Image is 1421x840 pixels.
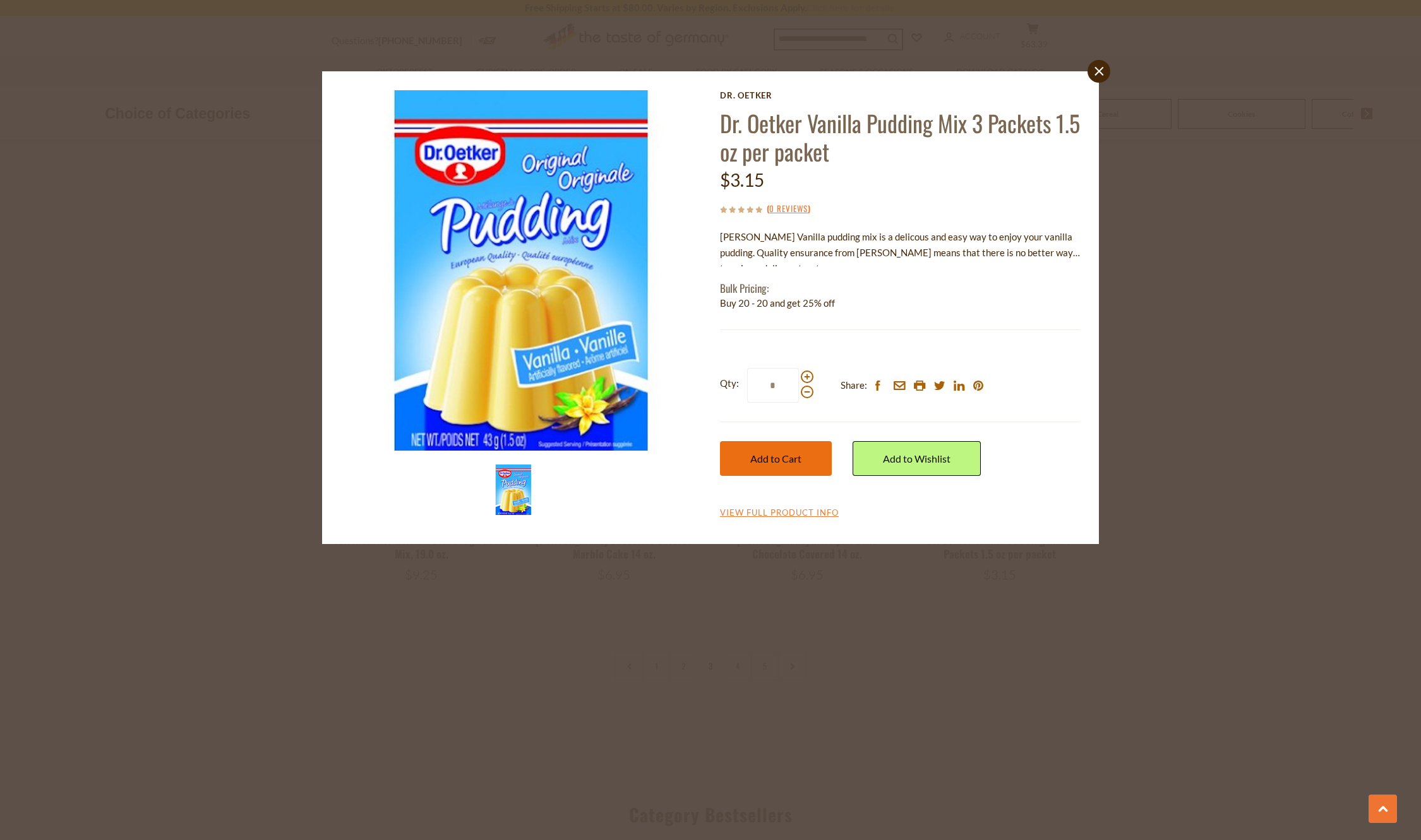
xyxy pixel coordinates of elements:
li: Buy 20 - 20 and get 25% off [720,295,1080,311]
span: ( ) [767,202,810,215]
a: Dr. Oetker Vanilla Pudding Mix 3 Packets 1.5 oz per packet [720,106,1080,168]
a: View Full Product Info [720,507,839,519]
span: Share: [841,377,867,393]
div: [PERSON_NAME] Vanilla pudding mix is a delicous and easy way to enjoy your vanilla pudding. Quali... [720,229,1080,266]
strong: Qty: [720,376,739,391]
span: $3.15 [720,169,764,191]
a: 0 Reviews [769,202,808,216]
input: Qty: [747,368,799,403]
img: Dr. Oetker Vanilla Pudding Mix 3 Packets 1.5 oz per packet [341,90,702,451]
a: Dr. Oetker [720,90,1080,100]
img: Dr. Oetker Vanilla Pudding Mix 3 Packets 1.5 oz per packet [488,464,539,515]
span: Add to Cart [750,453,801,464]
h1: Bulk Pricing: [720,281,1080,295]
a: Add to Wishlist [853,441,981,476]
button: Add to Cart [720,441,832,476]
